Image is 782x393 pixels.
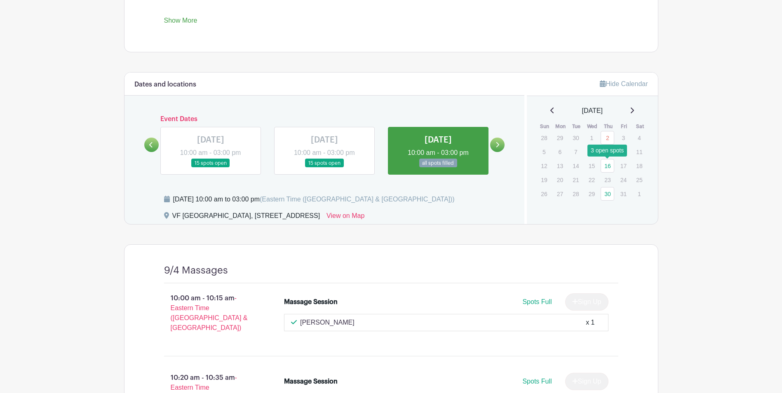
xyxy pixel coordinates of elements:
[587,145,627,157] div: 3 open spots
[601,173,614,186] p: 23
[617,159,630,172] p: 17
[537,145,551,158] p: 5
[632,145,646,158] p: 11
[553,131,567,144] p: 29
[569,173,582,186] p: 21
[159,115,491,123] h6: Event Dates
[260,196,455,203] span: (Eastern Time ([GEOGRAPHIC_DATA] & [GEOGRAPHIC_DATA]))
[522,378,552,385] span: Spots Full
[632,159,646,172] p: 18
[172,211,320,224] div: VF [GEOGRAPHIC_DATA], [STREET_ADDRESS]
[601,187,614,201] a: 30
[151,290,271,336] p: 10:00 am - 10:15 am
[586,318,594,327] div: x 1
[632,173,646,186] p: 25
[164,264,228,276] h4: 9/4 Massages
[582,106,603,116] span: [DATE]
[601,131,614,145] a: 2
[569,131,582,144] p: 30
[569,159,582,172] p: 14
[616,122,632,131] th: Fri
[537,159,551,172] p: 12
[632,122,648,131] th: Sat
[537,173,551,186] p: 19
[173,194,455,204] div: [DATE] 10:00 am to 03:00 pm
[284,377,338,386] div: Massage Session
[601,159,614,173] a: 16
[617,187,630,200] p: 31
[522,298,552,305] span: Spots Full
[537,187,551,200] p: 26
[617,173,630,186] p: 24
[632,187,646,200] p: 1
[585,159,599,172] p: 15
[585,173,599,186] p: 22
[553,159,567,172] p: 13
[568,122,585,131] th: Tue
[326,211,364,224] a: View on Map
[284,297,338,307] div: Massage Session
[553,173,567,186] p: 20
[300,318,355,327] p: [PERSON_NAME]
[600,122,616,131] th: Thu
[537,122,553,131] th: Sun
[617,131,630,144] p: 3
[585,187,599,200] p: 29
[569,145,582,158] p: 7
[600,80,648,87] a: Hide Calendar
[569,187,582,200] p: 28
[585,122,601,131] th: Wed
[134,81,196,89] h6: Dates and locations
[585,145,599,158] p: 8
[164,17,197,27] a: Show More
[537,131,551,144] p: 28
[553,122,569,131] th: Mon
[553,145,567,158] p: 6
[553,187,567,200] p: 27
[632,131,646,144] p: 4
[585,131,599,144] p: 1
